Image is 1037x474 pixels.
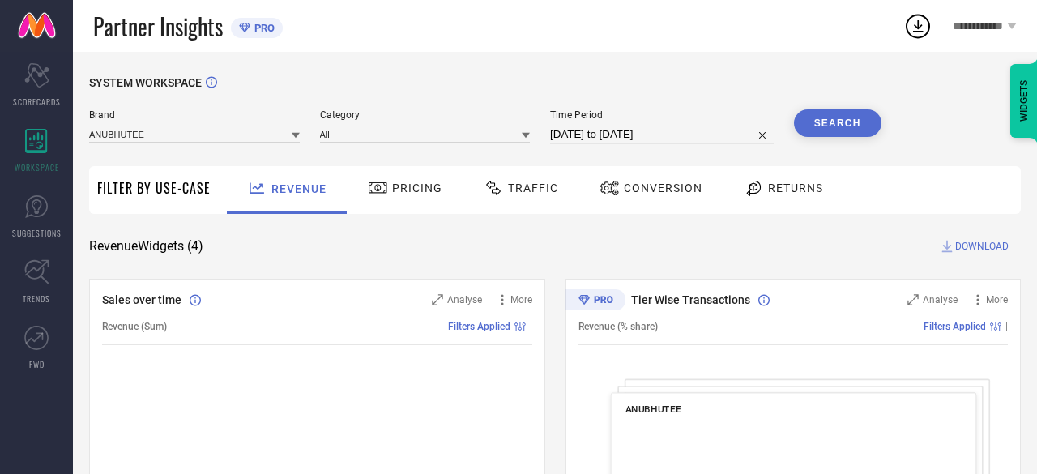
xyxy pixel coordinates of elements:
[550,109,774,121] span: Time Period
[625,404,681,415] span: ANUBHUTEE
[23,293,50,305] span: TRENDS
[392,181,442,194] span: Pricing
[13,96,61,108] span: SCORECARDS
[550,125,774,144] input: Select time period
[29,358,45,370] span: FWD
[15,161,59,173] span: WORKSPACE
[530,321,532,332] span: |
[565,289,625,314] div: Premium
[768,181,823,194] span: Returns
[97,178,211,198] span: Filter By Use-Case
[923,294,958,305] span: Analyse
[624,181,702,194] span: Conversion
[794,109,881,137] button: Search
[955,238,1009,254] span: DOWNLOAD
[271,182,326,195] span: Revenue
[102,293,181,306] span: Sales over time
[89,76,202,89] span: SYSTEM WORKSPACE
[250,22,275,34] span: PRO
[320,109,531,121] span: Category
[447,294,482,305] span: Analyse
[508,181,558,194] span: Traffic
[93,10,223,43] span: Partner Insights
[907,294,919,305] svg: Zoom
[89,238,203,254] span: Revenue Widgets ( 4 )
[89,109,300,121] span: Brand
[448,321,510,332] span: Filters Applied
[578,321,658,332] span: Revenue (% share)
[12,227,62,239] span: SUGGESTIONS
[1005,321,1008,332] span: |
[432,294,443,305] svg: Zoom
[510,294,532,305] span: More
[631,293,750,306] span: Tier Wise Transactions
[986,294,1008,305] span: More
[924,321,986,332] span: Filters Applied
[102,321,167,332] span: Revenue (Sum)
[903,11,932,41] div: Open download list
